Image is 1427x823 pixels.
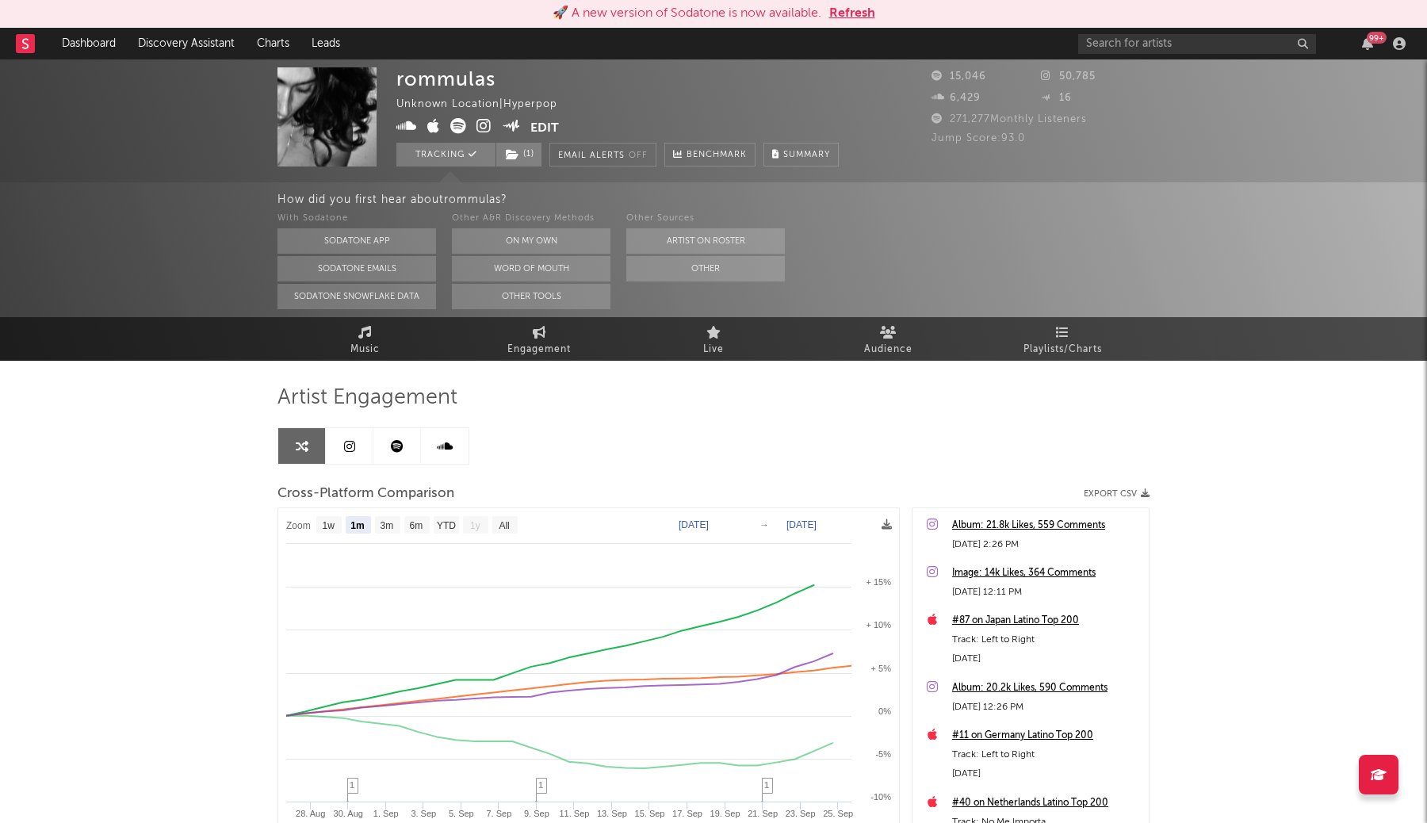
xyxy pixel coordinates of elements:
div: With Sodatone [277,209,436,228]
span: 6,429 [932,93,981,103]
text: 23. Sep [786,809,816,818]
button: Export CSV [1084,489,1150,499]
span: 271,277 Monthly Listeners [932,114,1087,124]
span: Artist Engagement [277,389,457,408]
span: 50,785 [1041,71,1096,82]
button: Sodatone Snowflake Data [277,284,436,309]
span: 1 [350,780,354,790]
text: 15. Sep [635,809,665,818]
a: Music [277,317,452,361]
button: (1) [496,143,541,167]
input: Search for artists [1078,34,1316,54]
button: Edit [530,118,559,138]
text: -10% [870,792,891,802]
text: 25. Sep [823,809,853,818]
text: 30. Aug [334,809,363,818]
div: [DATE] 12:11 PM [952,583,1141,602]
span: Audience [864,340,912,359]
span: 1 [538,780,543,790]
a: Dashboard [51,28,127,59]
text: + 10% [867,620,892,630]
span: Playlists/Charts [1023,340,1102,359]
a: Audience [801,317,975,361]
text: 1w [323,520,335,531]
span: Jump Score: 93.0 [932,133,1025,144]
text: Zoom [286,520,311,531]
div: [DATE] 12:26 PM [952,698,1141,717]
text: 28. Aug [296,809,325,818]
a: Live [626,317,801,361]
div: 99 + [1367,32,1387,44]
span: 1 [764,780,769,790]
text: 6m [410,520,423,531]
text: -5% [875,749,891,759]
a: Discovery Assistant [127,28,246,59]
text: 19. Sep [710,809,740,818]
a: Benchmark [664,143,756,167]
text: + 5% [871,664,892,673]
a: #87 on Japan Latino Top 200 [952,611,1141,630]
text: 17. Sep [672,809,702,818]
div: rommulas [396,67,495,90]
div: Other Sources [626,209,785,228]
a: Album: 21.8k Likes, 559 Comments [952,516,1141,535]
text: 1. Sep [373,809,399,818]
button: 99+ [1362,37,1373,50]
button: Sodatone Emails [277,256,436,281]
span: Music [350,340,380,359]
span: Benchmark [687,146,747,165]
span: Live [703,340,724,359]
text: 13. Sep [597,809,627,818]
div: 🚀 A new version of Sodatone is now available. [553,4,821,23]
text: 0% [878,706,891,716]
button: Other Tools [452,284,610,309]
div: Track: Left to Right [952,745,1141,764]
button: On My Own [452,228,610,254]
button: Summary [763,143,839,167]
text: 5. Sep [449,809,474,818]
div: Unknown Location | Hyperpop [396,95,576,114]
span: Cross-Platform Comparison [277,484,454,503]
a: Playlists/Charts [975,317,1150,361]
text: 21. Sep [748,809,778,818]
span: ( 1 ) [495,143,542,167]
text: YTD [437,520,456,531]
text: 3m [381,520,394,531]
div: How did you first hear about rommulas ? [277,190,1427,209]
text: 1y [470,520,480,531]
span: 16 [1041,93,1072,103]
text: [DATE] [679,519,709,530]
a: Album: 20.2k Likes, 590 Comments [952,679,1141,698]
button: Artist on Roster [626,228,785,254]
text: 1m [350,520,364,531]
button: Email AlertsOff [549,143,656,167]
text: [DATE] [786,519,817,530]
text: + 15% [867,577,892,587]
button: Other [626,256,785,281]
a: #40 on Netherlands Latino Top 200 [952,794,1141,813]
text: 9. Sep [524,809,549,818]
a: Image: 14k Likes, 364 Comments [952,564,1141,583]
div: [DATE] [952,764,1141,783]
text: 7. Sep [486,809,511,818]
div: [DATE] 2:26 PM [952,535,1141,554]
div: [DATE] [952,649,1141,668]
span: Engagement [507,340,571,359]
text: 11. Sep [559,809,589,818]
div: Track: Left to Right [952,630,1141,649]
text: 3. Sep [411,809,436,818]
a: #11 on Germany Latino Top 200 [952,726,1141,745]
a: Leads [300,28,351,59]
span: Summary [783,151,830,159]
text: All [499,520,509,531]
a: Engagement [452,317,626,361]
span: 15,046 [932,71,986,82]
button: Tracking [396,143,495,167]
div: Other A&R Discovery Methods [452,209,610,228]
